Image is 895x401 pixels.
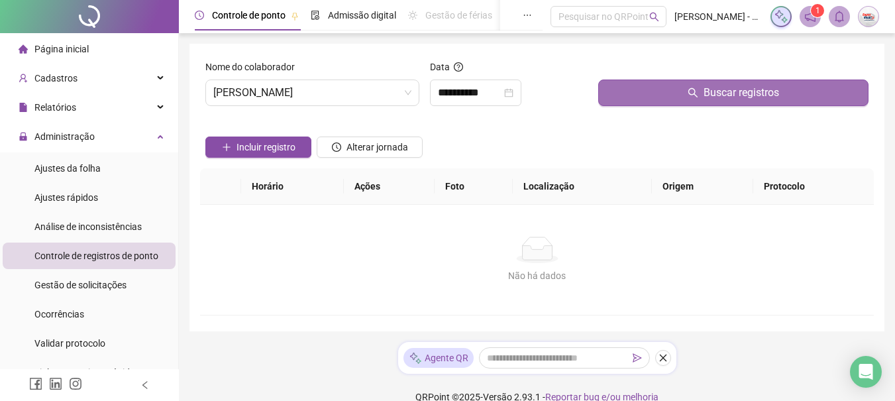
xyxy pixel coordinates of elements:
[513,168,653,205] th: Localização
[34,367,135,378] span: Link para registro rápido
[29,377,42,390] span: facebook
[408,11,417,20] span: sun
[34,102,76,113] span: Relatórios
[430,62,450,72] span: Data
[34,131,95,142] span: Administração
[425,10,492,21] span: Gestão de férias
[811,4,824,17] sup: 1
[19,132,28,141] span: lock
[19,103,28,112] span: file
[34,309,84,319] span: Ocorrências
[291,12,299,20] span: pushpin
[34,44,89,54] span: Página inicial
[195,11,204,20] span: clock-circle
[213,80,411,105] span: FABIO PEREIRA DE SOUSA
[704,85,779,101] span: Buscar registros
[346,140,408,154] span: Alterar jornada
[332,143,341,152] span: clock-circle
[344,168,435,205] th: Ações
[237,140,295,154] span: Incluir registro
[688,87,698,98] span: search
[216,268,858,283] div: Não há dados
[140,380,150,390] span: left
[34,73,78,84] span: Cadastros
[34,221,142,232] span: Análise de inconsistências
[34,338,105,349] span: Validar protocolo
[454,62,463,72] span: question-circle
[435,168,513,205] th: Foto
[222,143,231,152] span: plus
[658,353,668,363] span: close
[774,9,788,24] img: sparkle-icon.fc2bf0ac1784a2077858766a79e2daf3.svg
[652,168,753,205] th: Origem
[311,11,320,20] span: file-done
[49,377,62,390] span: linkedin
[328,10,396,21] span: Admissão digital
[317,137,423,158] button: Alterar jornada
[523,11,532,20] span: ellipsis
[205,137,311,158] button: Incluir registro
[34,251,158,261] span: Controle de registros de ponto
[674,9,763,24] span: [PERSON_NAME] - SUPER VISAO GOIANIA
[649,12,659,22] span: search
[598,80,869,106] button: Buscar registros
[69,377,82,390] span: instagram
[403,348,474,368] div: Agente QR
[34,280,127,290] span: Gestão de solicitações
[633,353,642,363] span: send
[833,11,845,23] span: bell
[859,7,878,27] img: 94599
[212,10,286,21] span: Controle de ponto
[241,168,344,205] th: Horário
[753,168,874,205] th: Protocolo
[317,143,423,154] a: Alterar jornada
[205,60,303,74] label: Nome do colaborador
[409,351,422,365] img: sparkle-icon.fc2bf0ac1784a2077858766a79e2daf3.svg
[34,192,98,203] span: Ajustes rápidos
[804,11,816,23] span: notification
[19,74,28,83] span: user-add
[19,44,28,54] span: home
[34,163,101,174] span: Ajustes da folha
[850,356,882,388] div: Open Intercom Messenger
[816,6,820,15] span: 1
